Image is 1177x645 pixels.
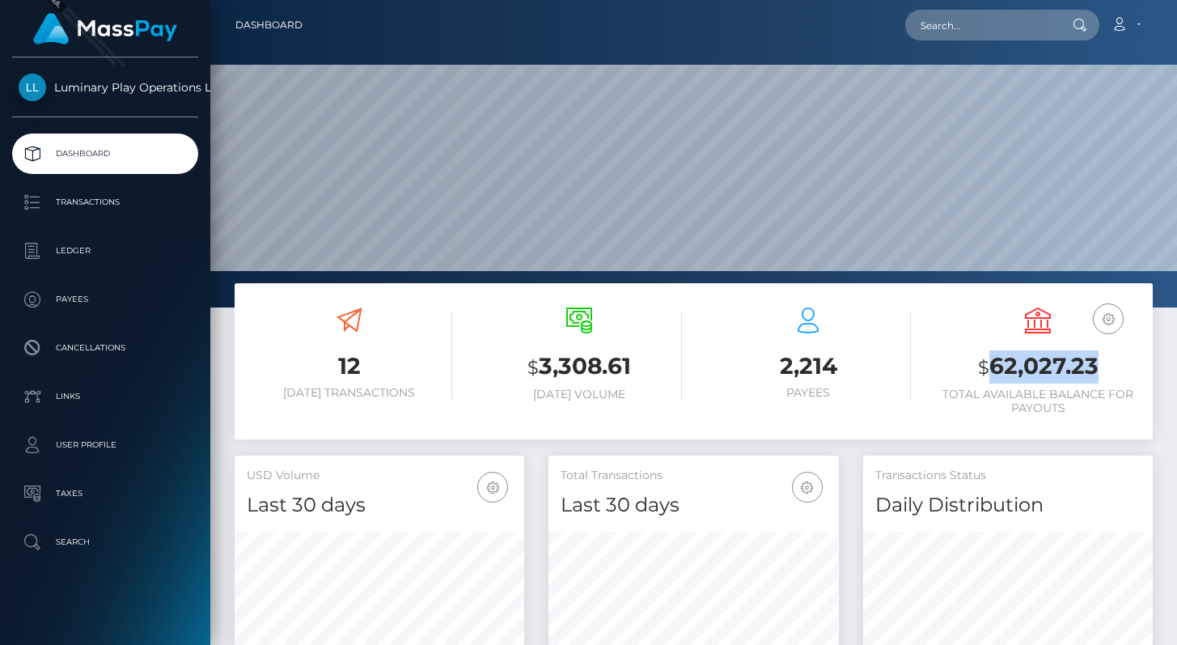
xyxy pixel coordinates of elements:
h3: 3,308.61 [476,350,682,384]
a: Ledger [12,231,198,271]
p: Dashboard [19,142,192,166]
p: User Profile [19,433,192,457]
h5: Transactions Status [875,468,1141,484]
h4: Daily Distribution [875,491,1141,520]
img: Luminary Play Operations Limited [19,74,46,101]
small: $ [978,356,989,379]
a: Search [12,522,198,562]
h6: [DATE] Transactions [247,386,452,400]
small: $ [527,356,539,379]
p: Cancellations [19,336,192,360]
p: Search [19,530,192,554]
a: Taxes [12,473,198,514]
h6: [DATE] Volume [476,388,682,401]
a: Dashboard [12,134,198,174]
p: Ledger [19,239,192,263]
span: Luminary Play Operations Limited [12,80,198,95]
h3: 2,214 [706,350,912,382]
h5: Total Transactions [561,468,826,484]
h6: Payees [706,386,912,400]
h4: Last 30 days [561,491,826,520]
a: User Profile [12,425,198,465]
h4: Last 30 days [247,491,512,520]
p: Transactions [19,190,192,214]
h3: 12 [247,350,452,382]
p: Links [19,384,192,409]
p: Payees [19,287,192,312]
input: Search... [905,10,1057,40]
a: Payees [12,279,198,320]
a: Links [12,376,198,417]
a: Cancellations [12,328,198,368]
a: Transactions [12,182,198,223]
h6: Total Available Balance for Payouts [935,388,1141,415]
h5: USD Volume [247,468,512,484]
img: MassPay Logo [33,13,177,45]
p: Taxes [19,482,192,506]
h3: 62,027.23 [935,350,1141,384]
a: Dashboard [235,8,303,42]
